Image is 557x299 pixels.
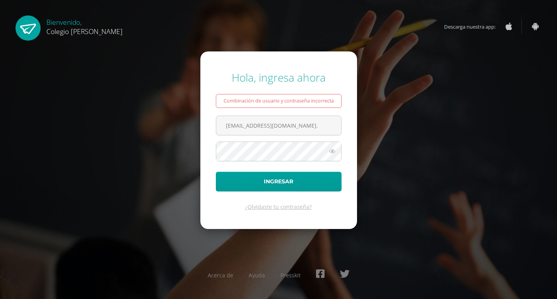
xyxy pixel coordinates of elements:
a: Acerca de [208,272,233,279]
a: ¿Olvidaste tu contraseña? [245,203,312,210]
a: Ayuda [249,272,265,279]
div: Hola, ingresa ahora [216,70,342,85]
span: Descarga nuestra app: [444,19,503,34]
input: Correo electrónico o usuario [216,116,341,135]
div: Bienvenido, [46,15,123,36]
span: Colegio [PERSON_NAME] [46,27,123,36]
div: Combinación de usuario y contraseña incorrecta [216,94,342,108]
button: Ingresar [216,172,342,191]
a: Presskit [280,272,301,279]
